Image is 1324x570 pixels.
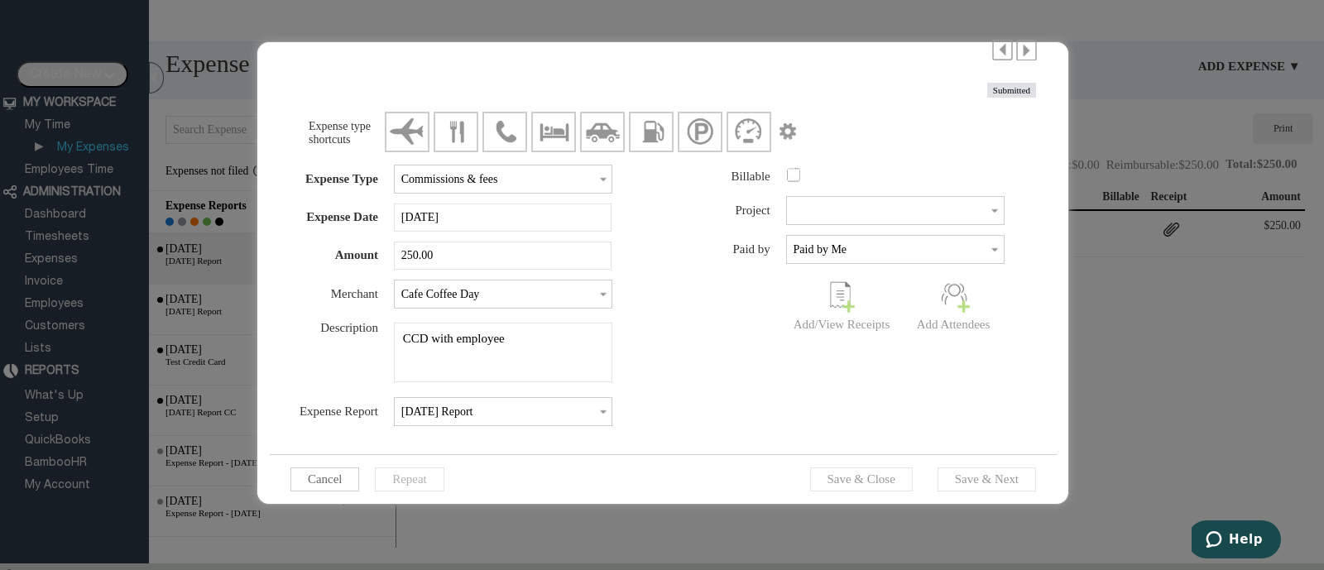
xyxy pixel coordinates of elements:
[662,201,770,220] div: Project
[270,319,378,338] div: Description
[270,285,378,304] div: Merchant
[394,165,612,194] input: Select Account
[727,112,771,152] img: Mileage
[375,467,444,491] input: Repeat
[629,112,674,152] img: Gas
[270,208,378,227] div: Expense Date
[434,112,478,152] img: Meals & Entertainment
[531,112,576,152] img: Lodging
[840,298,857,315] img: GreenPlus.png
[482,112,527,152] img: Phone/Fax
[987,83,1036,98] span: Submitted
[992,40,1013,60] div: Previous
[270,246,378,265] div: Amount
[270,402,378,421] div: Expense Report
[1192,520,1281,562] iframe: Opens a widget where you can find more information
[270,170,378,189] div: Expense Type
[898,315,1010,334] div: Add Attendees
[580,112,625,152] img: Taxi
[786,315,898,334] div: Add/View Receipts
[274,23,878,77] div: Expense Info
[938,467,1036,491] input: Save & Next
[394,397,612,426] input: Select Expense Report
[290,467,360,491] input: Cancel
[394,323,612,382] textarea: CCD with employee
[955,298,972,315] img: GreenPlus.png
[662,167,770,186] div: Billable
[1016,40,1037,60] div: Next
[930,43,937,56] span: 1
[662,240,770,259] div: Paid by
[914,43,920,56] span: 1
[678,112,722,152] img: Parking
[826,274,855,309] img: receiptUploadedNew.png
[914,23,983,77] div: of Expenses
[934,274,976,315] img: Attendee.png
[309,120,371,146] div: Expense type shortcuts
[810,467,913,491] input: Save & Close
[385,112,429,152] img: Airfare & Related Costs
